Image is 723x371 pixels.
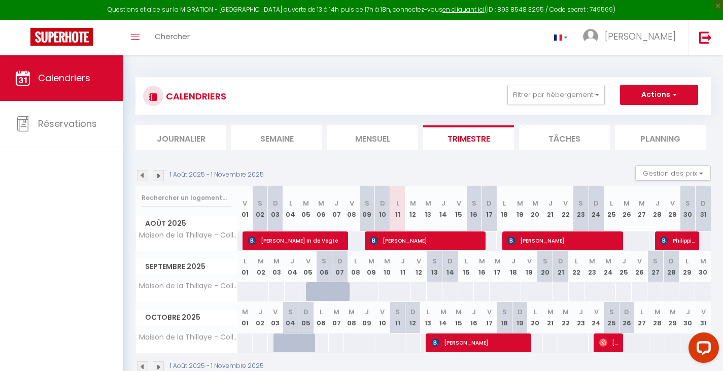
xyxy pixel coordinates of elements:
th: 22 [558,186,573,231]
th: 21 [553,251,569,282]
abbr: M [605,256,611,266]
abbr: D [303,307,308,317]
a: Chercher [147,20,197,55]
abbr: D [487,198,492,208]
abbr: L [610,198,613,208]
th: 08 [348,251,363,282]
abbr: M [349,307,355,317]
th: 21 [543,186,558,231]
th: 09 [359,302,374,333]
th: 08 [344,302,359,333]
abbr: M [589,256,595,266]
th: 02 [253,251,269,282]
abbr: D [624,307,629,317]
abbr: J [548,198,553,208]
img: Super Booking [30,28,93,46]
span: [PERSON_NAME] [431,333,528,352]
abbr: L [354,256,357,266]
li: Planning [615,125,706,150]
th: 23 [573,302,589,333]
th: 13 [427,251,442,282]
th: 19 [521,251,537,282]
th: 23 [573,186,589,231]
abbr: D [273,198,278,208]
a: en cliquant ici [442,5,485,14]
span: Maison de la Thillaye - Collection Idylliq [137,231,239,239]
abbr: S [322,256,326,266]
abbr: M [517,198,523,208]
th: 28 [649,302,665,333]
a: ... [PERSON_NAME] [575,20,688,55]
span: [PERSON_NAME] [507,231,619,250]
th: 12 [405,186,421,231]
th: 07 [332,251,348,282]
th: 06 [314,302,329,333]
span: [PERSON_NAME] [599,333,619,352]
abbr: M [563,307,569,317]
span: Août 2025 [136,216,237,231]
abbr: L [465,256,468,266]
abbr: M [456,307,462,317]
th: 01 [237,251,253,282]
span: [PERSON_NAME] [370,231,481,250]
li: Mensuel [327,125,418,150]
th: 30 [695,251,711,282]
th: 06 [314,186,329,231]
th: 01 [237,186,253,231]
abbr: V [594,307,599,317]
th: 25 [616,251,632,282]
th: 26 [619,302,634,333]
abbr: M [670,307,676,317]
th: 18 [505,251,521,282]
abbr: J [686,307,690,317]
th: 05 [300,251,316,282]
th: 04 [283,186,298,231]
th: 15 [451,302,466,333]
th: 01 [237,302,253,333]
th: 17 [481,302,497,333]
th: 11 [390,186,405,231]
th: 12 [411,251,427,282]
abbr: M [700,256,706,266]
span: Calendriers [38,72,90,84]
button: Filtrer par hébergement [507,85,605,105]
abbr: V [306,256,311,266]
th: 18 [497,186,512,231]
abbr: D [380,198,385,208]
th: 07 [329,302,344,333]
li: Journalier [135,125,226,150]
th: 26 [632,251,647,282]
abbr: D [447,256,453,266]
abbr: J [401,256,405,266]
th: 05 [298,302,314,333]
iframe: LiveChat chat widget [680,328,723,371]
th: 14 [436,186,451,231]
th: 17 [481,186,497,231]
span: [PERSON_NAME] [605,30,676,43]
th: 17 [490,251,505,282]
th: 10 [374,302,390,333]
th: 16 [474,251,490,282]
th: 18 [497,302,512,333]
p: 1 Août 2025 - 1 Novembre 2025 [170,170,264,180]
th: 13 [421,186,436,231]
abbr: V [350,198,354,208]
abbr: S [609,307,614,317]
input: Rechercher un logement... [142,189,231,207]
abbr: L [503,198,506,208]
abbr: J [511,256,515,266]
th: 03 [268,186,283,231]
abbr: J [334,198,338,208]
abbr: J [290,256,294,266]
abbr: S [432,256,437,266]
abbr: S [288,307,293,317]
abbr: J [472,307,476,317]
th: 19 [512,186,527,231]
abbr: D [669,256,674,266]
abbr: D [518,307,523,317]
th: 16 [466,302,481,333]
th: 15 [458,251,474,282]
th: 29 [679,251,695,282]
abbr: L [427,307,430,317]
th: 23 [584,251,600,282]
